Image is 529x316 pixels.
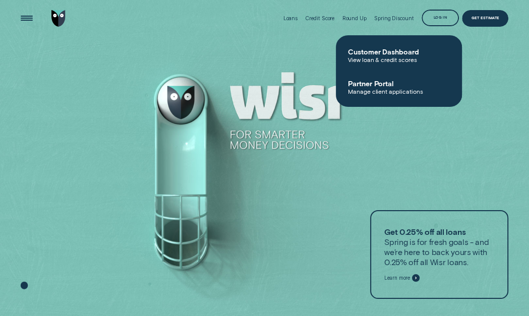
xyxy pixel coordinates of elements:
a: Customer DashboardView loan & credit scores [336,39,462,71]
a: Get 0.25% off all loansSpring is for fresh goals - and we’re here to back yours with 0.25% off al... [370,210,508,299]
a: Partner PortalManage client applications [336,71,462,103]
button: Log in [422,10,459,26]
div: Round Up [342,15,366,22]
a: Get Estimate [462,10,508,27]
p: Spring is for fresh goals - and we’re here to back yours with 0.25% off all Wisr loans. [384,227,495,267]
div: Credit Score [305,15,334,22]
div: Spring Discount [374,15,414,22]
span: Partner Portal [348,79,450,88]
span: Customer Dashboard [348,47,450,56]
button: Open Menu [18,10,35,27]
span: Learn more [384,275,410,281]
span: Manage client applications [348,88,450,95]
img: Wisr [51,10,66,27]
strong: Get 0.25% off all loans [384,227,466,236]
div: Loans [283,15,298,22]
span: View loan & credit scores [348,56,450,63]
